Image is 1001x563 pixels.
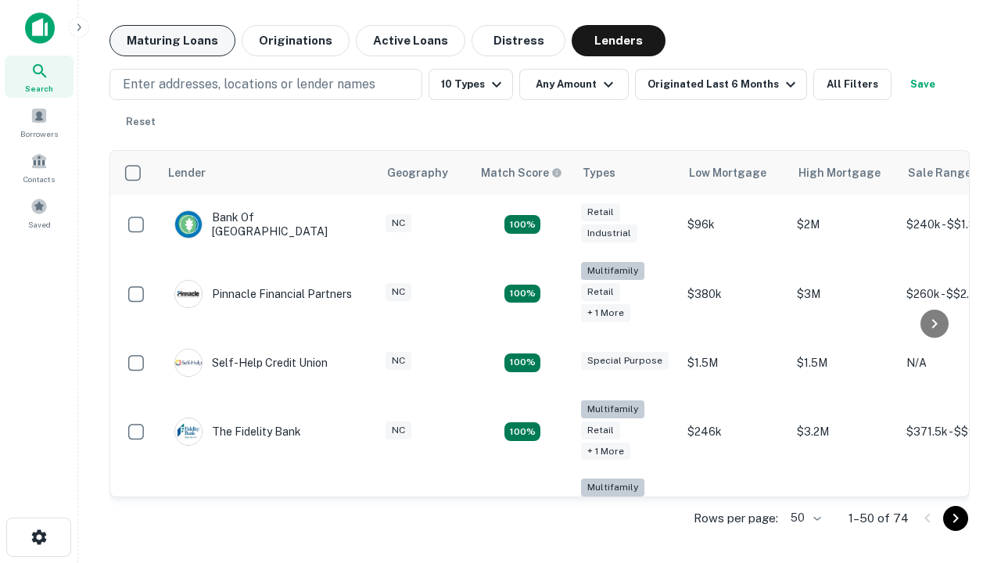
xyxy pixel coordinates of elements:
button: Reset [116,106,166,138]
div: Special Purpose [581,352,669,370]
div: Self-help Credit Union [174,349,328,377]
button: Go to next page [943,506,968,531]
div: Multifamily [581,262,644,280]
div: Multifamily [581,479,644,497]
div: Matching Properties: 11, hasApolloMatch: undefined [504,353,540,372]
p: Rows per page: [694,509,778,528]
div: High Mortgage [798,163,881,182]
div: + 1 more [581,443,630,461]
img: picture [175,418,202,445]
td: $9.2M [789,471,899,550]
td: $1.5M [680,333,789,393]
td: $3M [789,254,899,333]
button: Distress [472,25,565,56]
th: Types [573,151,680,195]
th: High Mortgage [789,151,899,195]
th: Capitalize uses an advanced AI algorithm to match your search with the best lender. The match sco... [472,151,573,195]
div: Retail [581,283,620,301]
div: Lender [168,163,206,182]
div: Industrial [581,224,637,242]
div: Pinnacle Financial Partners [174,280,352,308]
div: Bank Of [GEOGRAPHIC_DATA] [174,210,362,238]
td: $246k [680,393,789,472]
div: NC [386,421,411,439]
td: $1.5M [789,333,899,393]
button: All Filters [813,69,892,100]
span: Search [25,82,53,95]
img: capitalize-icon.png [25,13,55,44]
button: Active Loans [356,25,465,56]
td: $2M [789,195,899,254]
button: Save your search to get updates of matches that match your search criteria. [898,69,948,100]
div: Capitalize uses an advanced AI algorithm to match your search with the best lender. The match sco... [481,164,562,181]
th: Low Mortgage [680,151,789,195]
h6: Match Score [481,164,559,181]
div: Geography [387,163,448,182]
div: Retail [581,421,620,439]
p: 1–50 of 74 [849,509,909,528]
button: 10 Types [429,69,513,100]
img: picture [175,350,202,376]
a: Borrowers [5,101,74,143]
div: 50 [784,507,823,529]
p: Enter addresses, locations or lender names [123,75,375,94]
span: Borrowers [20,127,58,140]
td: $246.5k [680,471,789,550]
div: The Fidelity Bank [174,418,301,446]
div: Originated Last 6 Months [648,75,800,94]
a: Saved [5,192,74,234]
div: NC [386,214,411,232]
th: Geography [378,151,472,195]
div: Types [583,163,615,182]
img: picture [175,281,202,307]
td: $380k [680,254,789,333]
div: Matching Properties: 10, hasApolloMatch: undefined [504,422,540,441]
div: Multifamily [581,400,644,418]
div: NC [386,352,411,370]
button: Enter addresses, locations or lender names [109,69,422,100]
a: Search [5,56,74,98]
iframe: Chat Widget [923,438,1001,513]
button: Maturing Loans [109,25,235,56]
td: $3.2M [789,393,899,472]
div: Sale Range [908,163,971,182]
div: NC [386,283,411,301]
span: Saved [28,218,51,231]
div: Atlantic Union Bank [174,497,313,525]
div: Matching Properties: 17, hasApolloMatch: undefined [504,285,540,303]
button: Lenders [572,25,666,56]
div: Low Mortgage [689,163,766,182]
button: Originations [242,25,350,56]
div: Retail [581,203,620,221]
td: $96k [680,195,789,254]
div: Matching Properties: 16, hasApolloMatch: undefined [504,215,540,234]
span: Contacts [23,173,55,185]
button: Originated Last 6 Months [635,69,807,100]
a: Contacts [5,146,74,188]
div: + 1 more [581,304,630,322]
button: Any Amount [519,69,629,100]
th: Lender [159,151,378,195]
img: picture [175,211,202,238]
